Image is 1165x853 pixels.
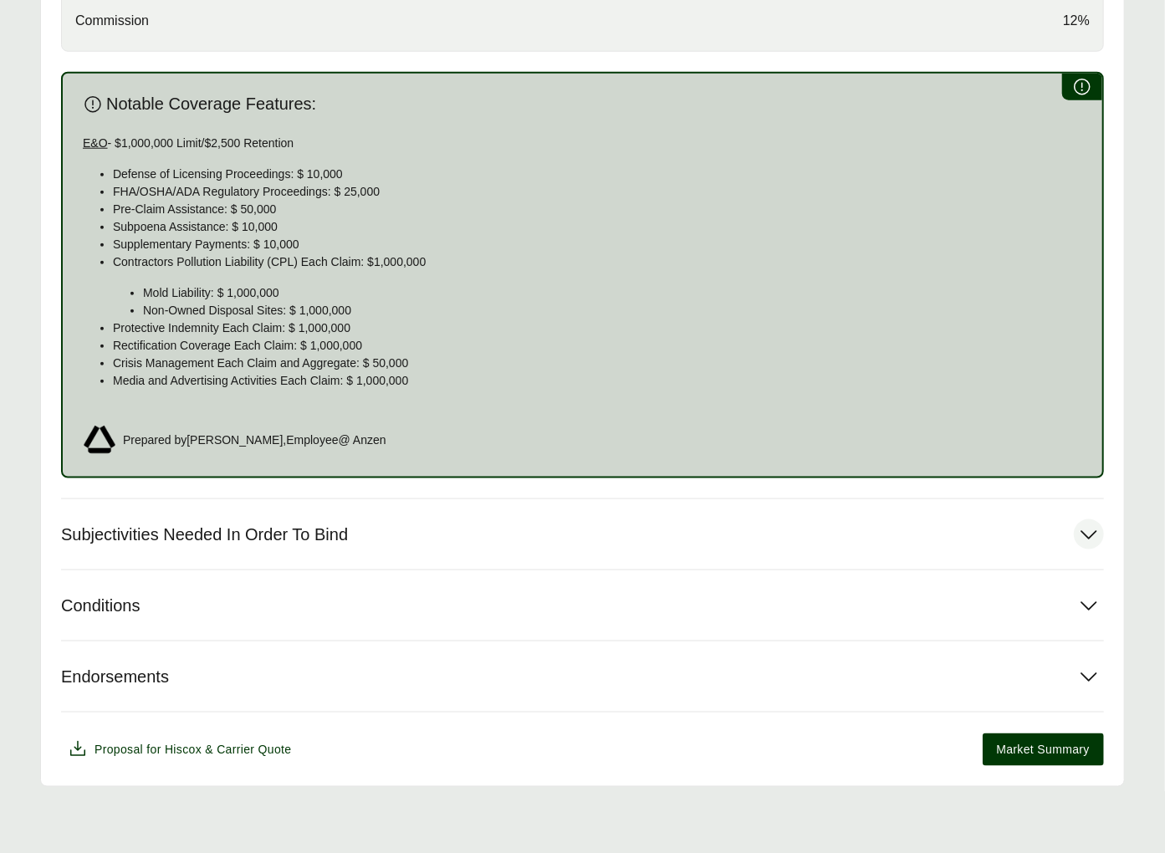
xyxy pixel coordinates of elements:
p: Crisis Management Each Claim and Aggregate: $ 50,000 [113,355,1082,372]
u: E&O [83,136,108,150]
span: Notable Coverage Features: [106,94,316,115]
span: Market Summary [997,741,1090,759]
p: Supplementary Payments: $ 10,000 [113,236,1082,253]
span: & Carrier Quote [205,743,291,756]
p: Protective Indemnity Each Claim: $ 1,000,000 [113,319,1082,337]
span: 12% [1063,11,1090,31]
span: Endorsements [61,667,169,687]
p: Subpoena Assistance: $ 10,000 [113,218,1082,236]
span: Hiscox [165,743,202,756]
p: Media and Advertising Activities Each Claim: $ 1,000,000 [113,372,1082,390]
button: Endorsements [61,641,1104,712]
span: Prepared by [PERSON_NAME] , Employee @ Anzen [123,432,386,449]
span: Commission [75,11,149,31]
button: Proposal for Hiscox & Carrier Quote [61,733,299,766]
span: Conditions [61,595,141,616]
span: Proposal for [95,741,292,759]
p: Rectification Coverage Each Claim: $ 1,000,000 [113,337,1082,355]
button: Subjectivities Needed In Order To Bind [61,499,1104,570]
button: Market Summary [983,733,1104,766]
p: Contractors Pollution Liability (CPL) Each Claim: $1,000,000 [113,253,1082,271]
span: Subjectivities Needed In Order To Bind [61,524,348,545]
p: Non-Owned Disposal Sites: $ 1,000,000 [143,302,1082,319]
p: Mold Liability: $ 1,000,000 [143,284,1082,302]
p: FHA/OSHA/ADA Regulatory Proceedings: $ 25,000 [113,183,1082,201]
p: - $1,000,000 Limit/$2,500 Retention [83,135,1082,152]
p: Defense of Licensing Proceedings: $ 10,000 [113,166,1082,183]
button: Conditions [61,570,1104,641]
p: Pre-Claim Assistance: $ 50,000 [113,201,1082,218]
